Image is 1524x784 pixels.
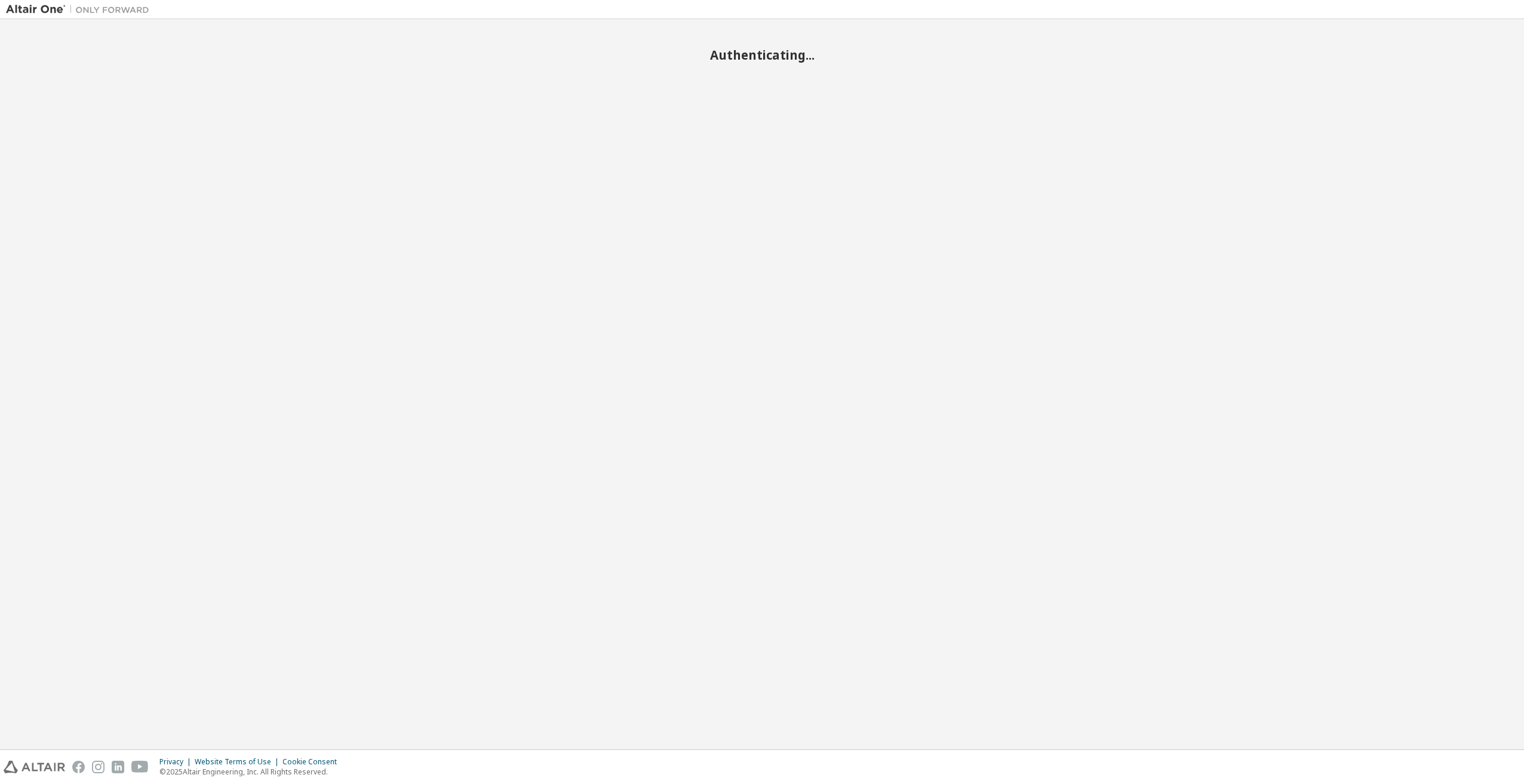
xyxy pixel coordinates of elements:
div: Website Terms of Use [195,757,282,767]
img: youtube.svg [131,761,149,773]
img: linkedin.svg [112,761,124,773]
img: altair_logo.svg [4,761,65,773]
h2: Authenticating... [6,47,1518,63]
div: Cookie Consent [282,757,344,767]
div: Privacy [159,757,195,767]
img: facebook.svg [72,761,85,773]
p: © 2025 Altair Engineering, Inc. All Rights Reserved. [159,767,344,777]
img: instagram.svg [92,761,105,773]
img: Altair One [6,4,155,16]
